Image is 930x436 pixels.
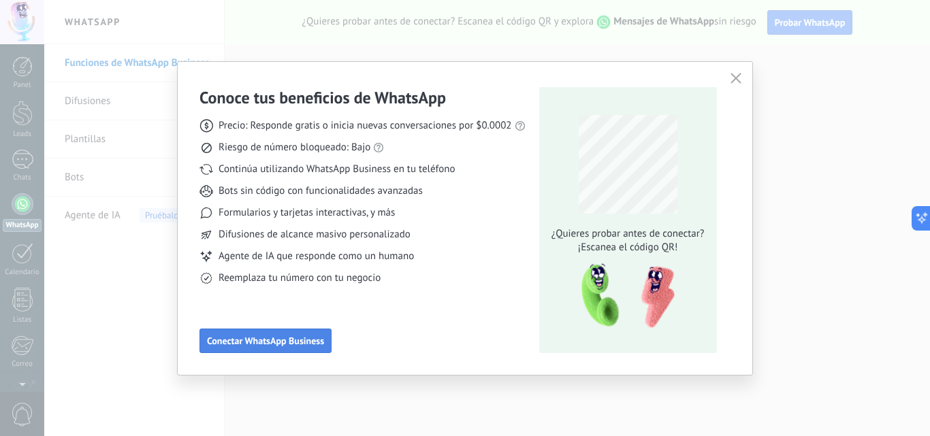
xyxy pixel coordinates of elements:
span: Bots sin código con funcionalidades avanzadas [219,184,423,198]
span: Continúa utilizando WhatsApp Business en tu teléfono [219,163,455,176]
h3: Conoce tus beneficios de WhatsApp [199,87,446,108]
span: Difusiones de alcance masivo personalizado [219,228,411,241]
span: Riesgo de número bloqueado: Bajo [219,141,370,154]
span: ¡Escanea el código QR! [547,241,708,254]
span: Formularios y tarjetas interactivas, y más [219,206,395,220]
span: Conectar WhatsApp Business [207,336,324,346]
img: qr-pic-1x.png [570,260,677,333]
span: ¿Quieres probar antes de conectar? [547,227,708,241]
button: Conectar WhatsApp Business [199,329,332,353]
span: Precio: Responde gratis o inicia nuevas conversaciones por $0.0002 [219,119,512,133]
span: Reemplaza tu número con tu negocio [219,271,381,285]
span: Agente de IA que responde como un humano [219,250,414,263]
